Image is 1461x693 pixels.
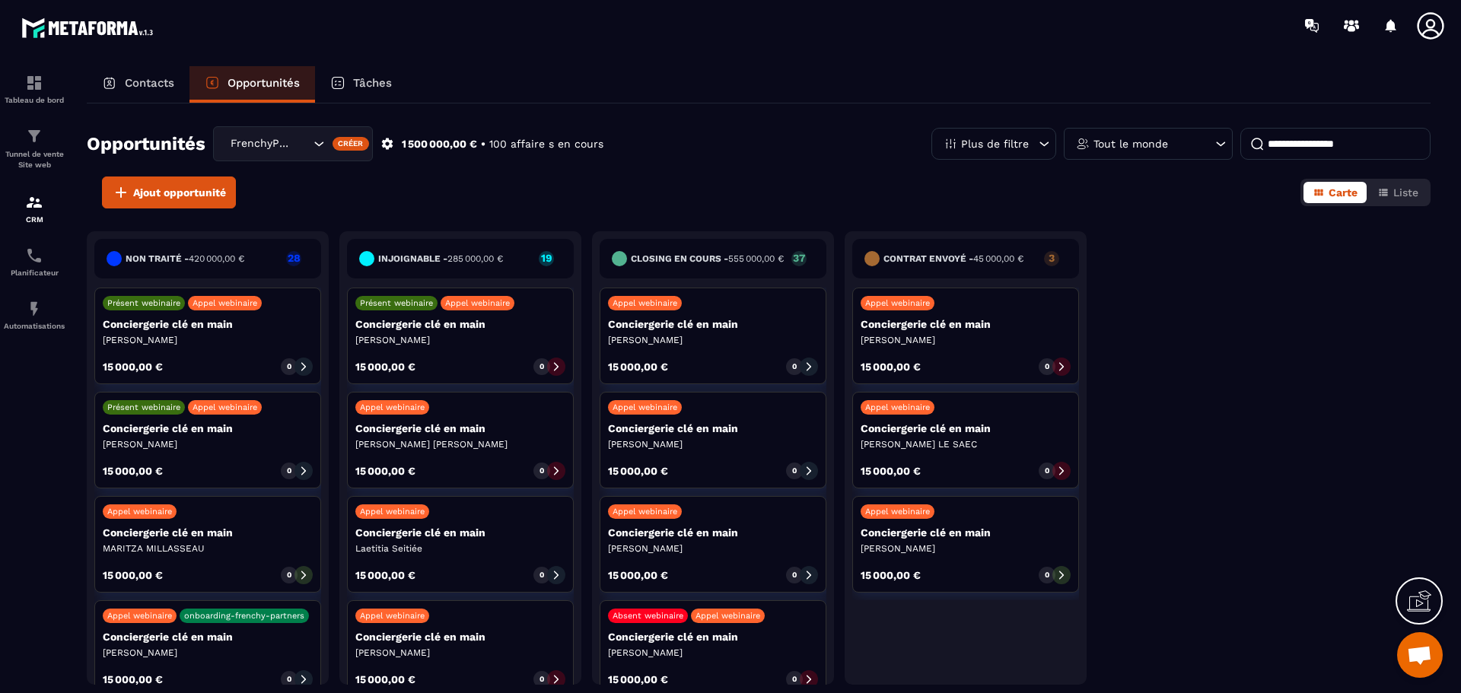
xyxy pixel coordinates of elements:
[25,246,43,265] img: scheduler
[287,361,291,372] p: 0
[4,215,65,224] p: CRM
[1303,182,1367,203] button: Carte
[360,507,425,517] p: Appel webinaire
[861,438,1071,450] p: [PERSON_NAME] LE SAEC
[25,74,43,92] img: formation
[107,402,180,412] p: Présent webinaire
[103,422,313,434] p: Conciergerie clé en main
[608,361,668,372] p: 15 000,00 €
[193,402,257,412] p: Appel webinaire
[355,542,565,555] p: Laetitia Seitiée
[125,76,174,90] p: Contacts
[126,253,244,264] h6: Non traité -
[189,253,244,264] span: 420 000,00 €
[792,361,797,372] p: 0
[608,631,818,643] p: Conciergerie clé en main
[4,288,65,342] a: automationsautomationsAutomatisations
[608,526,818,539] p: Conciergerie clé en main
[107,611,172,621] p: Appel webinaire
[333,137,370,151] div: Créer
[792,570,797,580] p: 0
[355,526,565,539] p: Conciergerie clé en main
[631,253,784,264] h6: Closing en cours -
[103,361,163,372] p: 15 000,00 €
[213,126,373,161] div: Search for option
[103,466,163,476] p: 15 000,00 €
[355,674,415,685] p: 15 000,00 €
[25,127,43,145] img: formation
[1045,570,1049,580] p: 0
[25,193,43,211] img: formation
[861,542,1071,555] p: [PERSON_NAME]
[360,298,433,308] p: Présent webinaire
[228,76,300,90] p: Opportunités
[103,526,313,539] p: Conciergerie clé en main
[445,298,510,308] p: Appel webinaire
[695,611,760,621] p: Appel webinaire
[360,402,425,412] p: Appel webinaire
[107,298,180,308] p: Présent webinaire
[791,253,807,263] p: 37
[25,300,43,318] img: automations
[865,507,930,517] p: Appel webinaire
[481,137,485,151] p: •
[4,182,65,235] a: formationformationCRM
[792,674,797,685] p: 0
[189,66,315,103] a: Opportunités
[193,298,257,308] p: Appel webinaire
[1044,253,1059,263] p: 3
[865,298,930,308] p: Appel webinaire
[613,611,683,621] p: Absent webinaire
[540,361,544,372] p: 0
[4,322,65,330] p: Automatisations
[861,318,1071,330] p: Conciergerie clé en main
[865,402,930,412] p: Appel webinaire
[861,570,921,580] p: 15 000,00 €
[103,631,313,643] p: Conciergerie clé en main
[608,674,668,685] p: 15 000,00 €
[294,135,310,152] input: Search for option
[613,507,677,517] p: Appel webinaire
[608,466,668,476] p: 15 000,00 €
[107,507,172,517] p: Appel webinaire
[1329,186,1358,199] span: Carte
[489,137,603,151] p: 100 affaire s en cours
[402,137,477,151] p: 1 500 000,00 €
[861,466,921,476] p: 15 000,00 €
[608,570,668,580] p: 15 000,00 €
[355,647,565,659] p: [PERSON_NAME]
[355,334,565,346] p: [PERSON_NAME]
[447,253,503,264] span: 285 000,00 €
[861,361,921,372] p: 15 000,00 €
[103,542,313,555] p: MARITZA MILLASSEAU
[1397,632,1443,678] div: Ouvrir le chat
[87,129,205,159] h2: Opportunités
[728,253,784,264] span: 555 000,00 €
[613,402,677,412] p: Appel webinaire
[103,674,163,685] p: 15 000,00 €
[608,334,818,346] p: [PERSON_NAME]
[21,14,158,42] img: logo
[4,116,65,182] a: formationformationTunnel de vente Site web
[4,62,65,116] a: formationformationTableau de bord
[103,438,313,450] p: [PERSON_NAME]
[540,674,544,685] p: 0
[103,570,163,580] p: 15 000,00 €
[4,269,65,277] p: Planificateur
[540,466,544,476] p: 0
[287,466,291,476] p: 0
[287,674,291,685] p: 0
[355,466,415,476] p: 15 000,00 €
[961,138,1029,149] p: Plus de filtre
[792,466,797,476] p: 0
[1045,361,1049,372] p: 0
[360,611,425,621] p: Appel webinaire
[355,570,415,580] p: 15 000,00 €
[608,318,818,330] p: Conciergerie clé en main
[861,526,1071,539] p: Conciergerie clé en main
[539,253,554,263] p: 19
[1045,466,1049,476] p: 0
[353,76,392,90] p: Tâches
[103,647,313,659] p: [PERSON_NAME]
[103,318,313,330] p: Conciergerie clé en main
